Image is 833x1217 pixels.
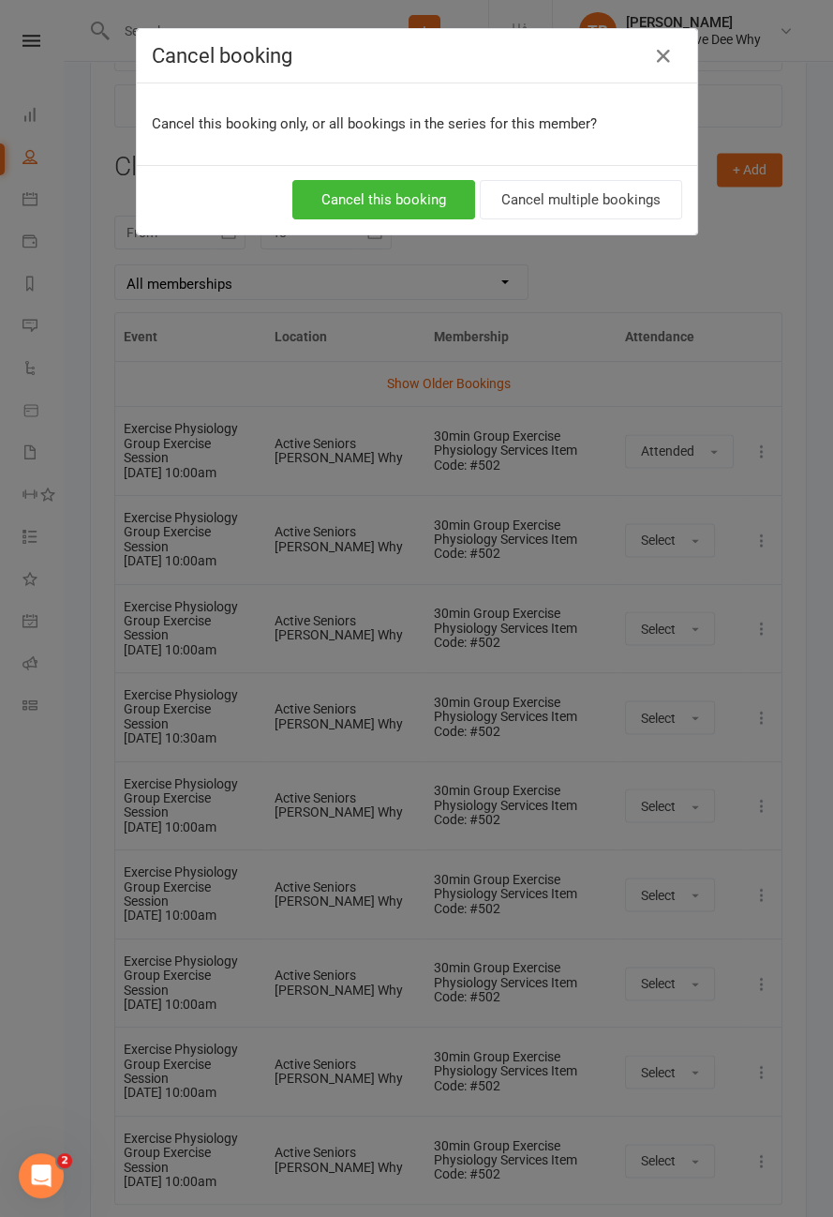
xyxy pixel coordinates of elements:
[648,41,678,71] button: Close
[57,1153,72,1168] span: 2
[292,180,475,219] button: Cancel this booking
[19,1153,64,1198] iframe: Intercom live chat
[480,180,682,219] button: Cancel multiple bookings
[152,113,682,135] p: Cancel this booking only, or all bookings in the series for this member?
[152,44,682,68] h4: Cancel booking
